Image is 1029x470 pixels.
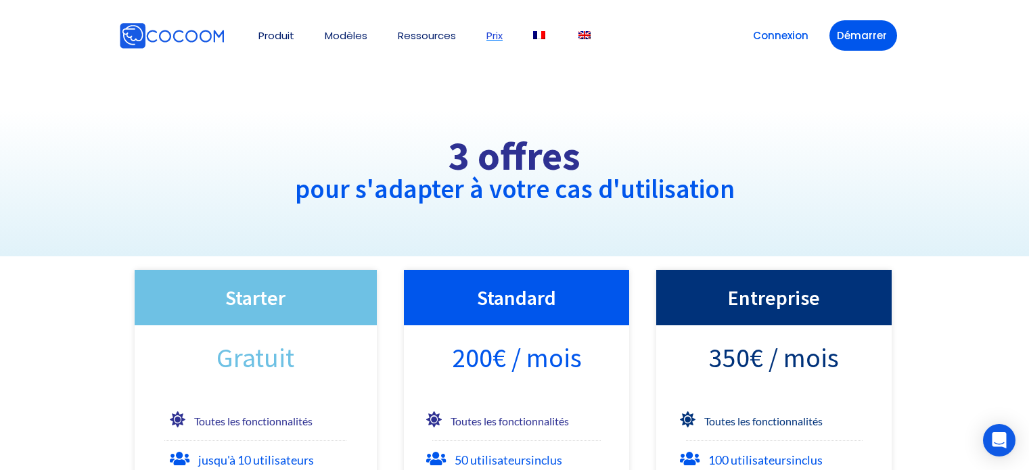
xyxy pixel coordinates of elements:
b: Toutes les fonctionnalités [451,415,569,427]
span: 200€ / mois [452,347,582,369]
a: Produit [258,30,294,41]
h3: Entreprise [670,283,878,312]
font: jusqu'à 10 utilisateurs [198,452,314,467]
img: Cocoom [227,35,228,36]
b: Toutes les fonctionnalités [704,415,823,427]
b: inclus [531,452,562,467]
img: Anglais [578,31,591,39]
div: Open Intercom Messenger [983,424,1015,456]
img: Cocoom [119,22,225,49]
h3: Standard [417,283,616,312]
span: Gratuit [216,347,294,369]
a: Ressources [398,30,456,41]
a: Connexion [746,20,816,51]
a: Prix [486,30,503,41]
img: Français [533,31,545,39]
a: Démarrer [829,20,897,51]
h3: Starter [148,283,364,312]
font: 100 utilisateurs [708,452,823,467]
span: 350€ / mois [709,347,839,369]
b: inclus [792,452,823,467]
b: Toutes les fonctionnalités [194,415,313,427]
font: 50 utilisateurs [455,452,562,467]
a: Modèles [325,30,367,41]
